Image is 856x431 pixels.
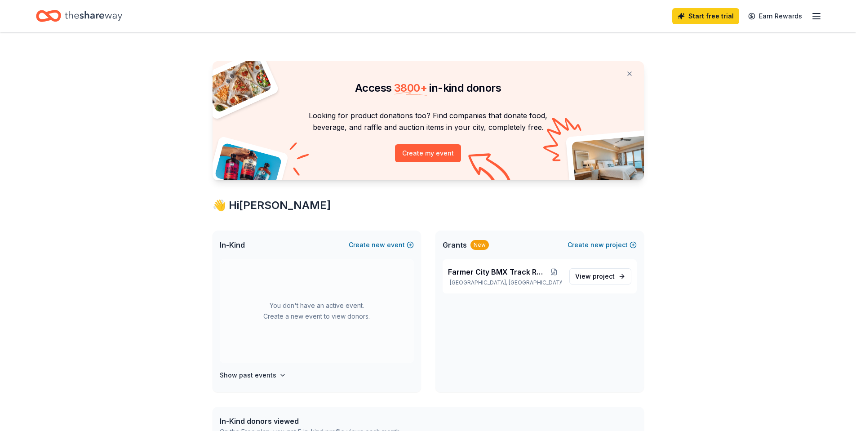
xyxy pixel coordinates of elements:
[395,144,461,162] button: Create my event
[202,56,272,113] img: Pizza
[220,370,276,381] h4: Show past events
[448,267,546,277] span: Farmer City BMX Track Rebuild
[213,198,644,213] div: 👋 Hi [PERSON_NAME]
[593,272,615,280] span: project
[220,370,286,381] button: Show past events
[220,240,245,250] span: In-Kind
[569,268,631,284] a: View project
[349,240,414,250] button: Createnewevent
[220,259,414,363] div: You don't have an active event. Create a new event to view donors.
[223,110,633,133] p: Looking for product donations too? Find companies that donate food, beverage, and raffle and auct...
[355,81,501,94] span: Access in-kind donors
[443,240,467,250] span: Grants
[575,271,615,282] span: View
[468,153,513,187] img: Curvy arrow
[568,240,637,250] button: Createnewproject
[372,240,385,250] span: new
[743,8,807,24] a: Earn Rewards
[470,240,489,250] div: New
[394,81,427,94] span: 3800 +
[36,5,122,27] a: Home
[220,416,401,427] div: In-Kind donors viewed
[448,279,562,286] p: [GEOGRAPHIC_DATA], [GEOGRAPHIC_DATA]
[590,240,604,250] span: new
[672,8,739,24] a: Start free trial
